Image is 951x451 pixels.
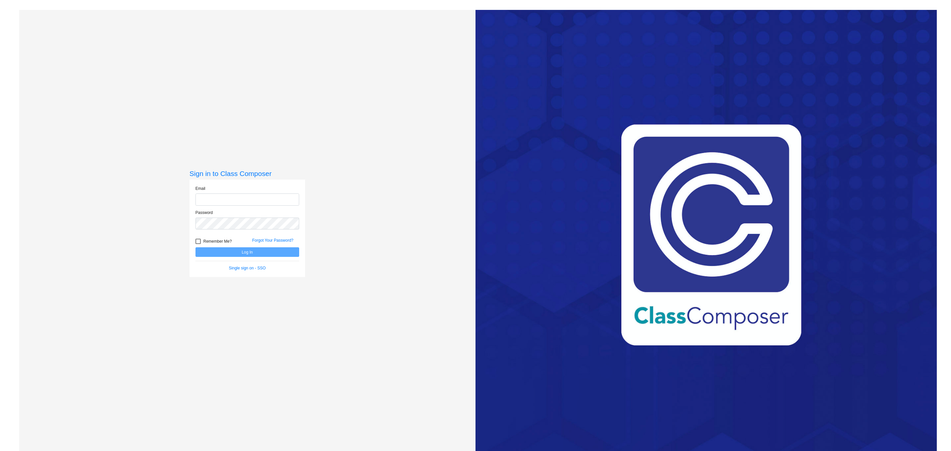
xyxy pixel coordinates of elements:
[195,186,205,191] label: Email
[190,169,305,178] h3: Sign in to Class Composer
[195,247,299,257] button: Log In
[203,237,232,245] span: Remember Me?
[229,266,265,270] a: Single sign on - SSO
[252,238,294,243] a: Forgot Your Password?
[195,210,213,216] label: Password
